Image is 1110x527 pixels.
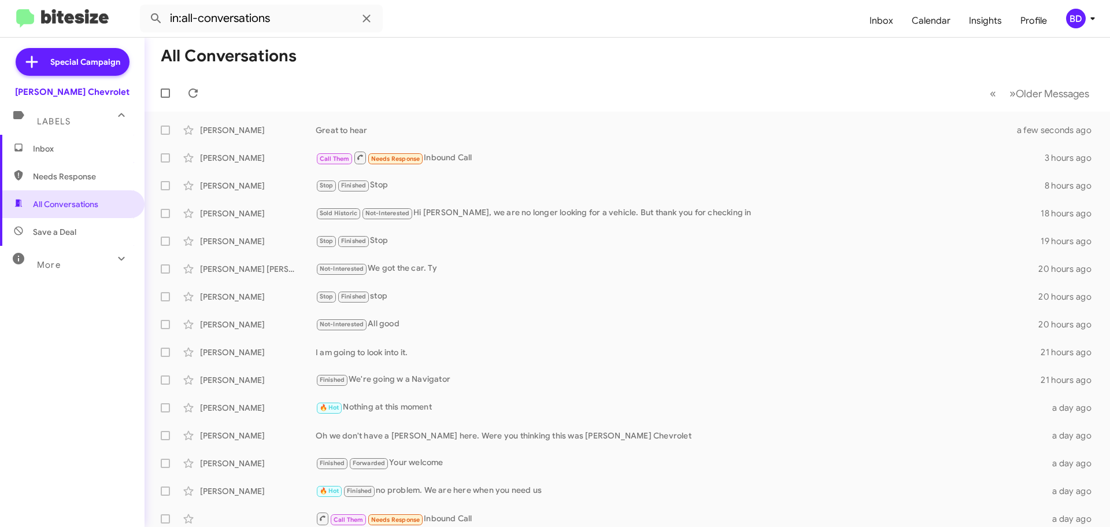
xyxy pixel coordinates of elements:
[341,293,367,300] span: Finished
[960,4,1011,38] a: Insights
[316,373,1041,386] div: We're going w a Navigator
[1038,291,1101,303] div: 20 hours ago
[33,143,131,154] span: Inbox
[320,182,334,189] span: Stop
[1041,374,1101,386] div: 21 hours ago
[316,484,1045,497] div: no problem. We are here when you need us
[341,237,367,245] span: Finished
[334,516,364,524] span: Call Them
[200,180,316,191] div: [PERSON_NAME]
[1031,124,1101,136] div: a few seconds ago
[316,262,1038,275] div: We got the car. Ty
[1041,347,1101,358] div: 21 hours ago
[200,235,316,247] div: [PERSON_NAME]
[1045,513,1101,525] div: a day ago
[200,374,316,386] div: [PERSON_NAME]
[320,487,339,495] span: 🔥 Hot
[200,319,316,330] div: [PERSON_NAME]
[320,209,358,217] span: Sold Historic
[347,487,372,495] span: Finished
[200,430,316,441] div: [PERSON_NAME]
[371,516,420,524] span: Needs Response
[200,263,316,275] div: [PERSON_NAME] [PERSON_NAME]
[37,260,61,270] span: More
[316,150,1045,165] div: Inbound Call
[983,82,1096,105] nav: Page navigation example
[1045,430,1101,441] div: a day ago
[1038,263,1101,275] div: 20 hours ago
[320,265,364,272] span: Not-Interested
[1045,180,1101,191] div: 8 hours ago
[1066,9,1086,28] div: BD
[316,511,1045,526] div: Inbound Call
[320,155,350,163] span: Call Them
[200,124,316,136] div: [PERSON_NAME]
[1038,319,1101,330] div: 20 hours ago
[316,179,1045,192] div: Stop
[140,5,383,32] input: Search
[33,226,76,238] span: Save a Deal
[50,56,120,68] span: Special Campaign
[200,152,316,164] div: [PERSON_NAME]
[1009,86,1016,101] span: »
[37,116,71,127] span: Labels
[316,124,1031,136] div: Great to hear
[200,485,316,497] div: [PERSON_NAME]
[200,458,316,469] div: [PERSON_NAME]
[1045,152,1101,164] div: 3 hours ago
[350,458,388,469] span: Forwarded
[371,155,420,163] span: Needs Response
[316,456,1045,470] div: Your welcome
[320,293,334,300] span: Stop
[1041,235,1101,247] div: 19 hours ago
[860,4,902,38] a: Inbox
[320,404,339,411] span: 🔥 Hot
[983,82,1003,105] button: Previous
[320,320,364,328] span: Not-Interested
[1002,82,1096,105] button: Next
[316,234,1041,248] div: Stop
[990,86,996,101] span: «
[15,86,129,98] div: [PERSON_NAME] Chevrolet
[1045,485,1101,497] div: a day ago
[161,47,297,65] h1: All Conversations
[316,347,1041,358] div: I am going to look into it.
[200,208,316,219] div: [PERSON_NAME]
[200,291,316,303] div: [PERSON_NAME]
[16,48,129,76] a: Special Campaign
[1045,458,1101,469] div: a day ago
[365,209,410,217] span: Not-Interested
[316,290,1038,303] div: stop
[1045,402,1101,414] div: a day ago
[1041,208,1101,219] div: 18 hours ago
[316,401,1045,414] div: Nothing at this moment
[341,182,367,189] span: Finished
[200,347,316,358] div: [PERSON_NAME]
[1056,9,1097,28] button: BD
[902,4,960,38] a: Calendar
[316,430,1045,441] div: Oh we don't have a [PERSON_NAME] here. Were you thinking this was [PERSON_NAME] Chevrolet
[200,402,316,414] div: [PERSON_NAME]
[316,318,1038,331] div: All good
[1011,4,1056,38] a: Profile
[33,198,98,210] span: All Conversations
[320,459,345,467] span: Finished
[1016,87,1089,100] span: Older Messages
[33,171,131,182] span: Needs Response
[320,237,334,245] span: Stop
[320,376,345,384] span: Finished
[316,207,1041,220] div: Hi [PERSON_NAME], we are no longer looking for a vehicle. But thank you for checking in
